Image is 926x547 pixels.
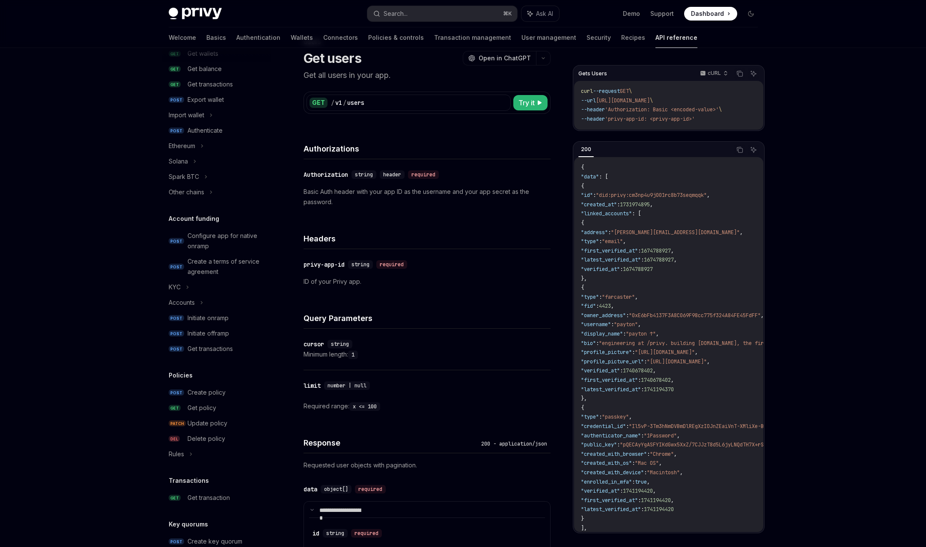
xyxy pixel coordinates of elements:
span: : [611,321,614,328]
span: "fid" [581,303,596,309]
span: : [ [599,173,608,180]
div: Other chains [169,187,204,197]
span: "owner_address" [581,312,626,319]
span: "type" [581,294,599,300]
span: "bio" [581,340,596,347]
span: "address" [581,229,608,236]
span: string [331,341,349,348]
span: "did:privy:cm3np4u9j001rc8b73seqmqqk" [596,192,707,199]
span: "latest_verified_at" [581,506,641,513]
span: , [653,488,656,494]
span: }, [581,275,587,282]
span: 4423 [599,303,611,309]
div: Configure app for native onramp [188,231,266,251]
span: POST [169,315,184,321]
span: Try it [518,98,535,108]
div: Create a terms of service agreement [188,256,266,277]
span: : [608,229,611,236]
span: { [581,183,584,190]
span: curl [581,88,593,95]
img: dark logo [169,8,222,20]
span: "created_with_device" [581,469,644,476]
span: header [383,171,401,178]
a: POSTCreate a terms of service agreement [162,254,271,279]
span: : [626,423,629,430]
span: : [617,201,620,208]
a: POSTInitiate offramp [162,326,271,341]
span: "data" [581,173,599,180]
button: Ask AI [521,6,559,21]
a: GETGet transactions [162,77,271,92]
span: 1740678402 [641,377,671,383]
span: , [656,330,659,337]
div: 200 [578,144,594,155]
span: "created_at" [581,201,617,208]
span: POST [169,330,184,337]
span: : [620,266,623,273]
span: "verified_at" [581,266,620,273]
a: Support [650,9,674,18]
span: "profile_picture_url" [581,358,644,365]
a: Dashboard [684,7,737,21]
span: "[URL][DOMAIN_NAME]" [635,349,695,356]
span: string [326,530,344,537]
code: 1 [348,351,358,359]
span: , [740,229,743,236]
span: "id" [581,192,593,199]
div: KYC [169,282,181,292]
span: Open in ChatGPT [479,54,531,62]
span: : [638,377,641,383]
span: : [641,256,644,263]
span: POST [169,128,184,134]
span: "linked_accounts" [581,210,632,217]
a: Recipes [621,27,645,48]
span: , [671,497,674,504]
button: Search...⌘K [367,6,517,21]
div: data [304,485,317,493]
a: Connectors [323,27,358,48]
span: 1740678402 [623,367,653,374]
span: : [638,497,641,504]
span: : [632,349,635,356]
div: Minimum length: [304,349,551,360]
div: required [355,485,386,493]
span: "credential_id" [581,423,626,430]
a: API reference [655,27,697,48]
span: "display_name" [581,330,623,337]
span: : [620,367,623,374]
button: cURL [695,66,732,81]
span: POST [169,264,184,270]
div: Create key quorum [188,536,242,547]
div: required [351,529,382,538]
div: Get transactions [188,344,233,354]
span: "Il5vP-3Tm3hNmDVBmDlREgXzIOJnZEaiVnT-XMliXe-BufP9GL1-d3qhozk9IkZwQ_" [629,423,833,430]
span: POST [169,538,184,545]
a: Policies & controls [368,27,424,48]
span: 'privy-app-id: <privy-app-id>' [605,116,695,122]
div: required [408,170,439,179]
span: 1741194420 [641,497,671,504]
span: "passkey" [602,413,629,420]
div: Get transaction [188,493,230,503]
span: , [659,460,662,467]
span: : [593,192,596,199]
span: "0xE6bFb4137F3A8C069F98cc775f324A84FE45FdFF" [629,312,761,319]
a: POSTCreate policy [162,385,271,400]
a: POSTInitiate onramp [162,310,271,326]
div: / [343,98,346,107]
span: true [635,479,647,485]
span: : [599,294,602,300]
span: , [761,312,764,319]
div: required [376,260,407,269]
span: , [671,377,674,383]
h4: Headers [304,233,551,244]
span: --url [581,97,596,104]
span: 1731974895 [620,201,650,208]
span: "Mac OS" [635,460,659,467]
span: --request [593,88,620,95]
a: Transaction management [434,27,511,48]
span: : [596,340,599,347]
span: { [581,220,584,226]
div: Update policy [188,418,227,428]
a: Basics [206,27,226,48]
